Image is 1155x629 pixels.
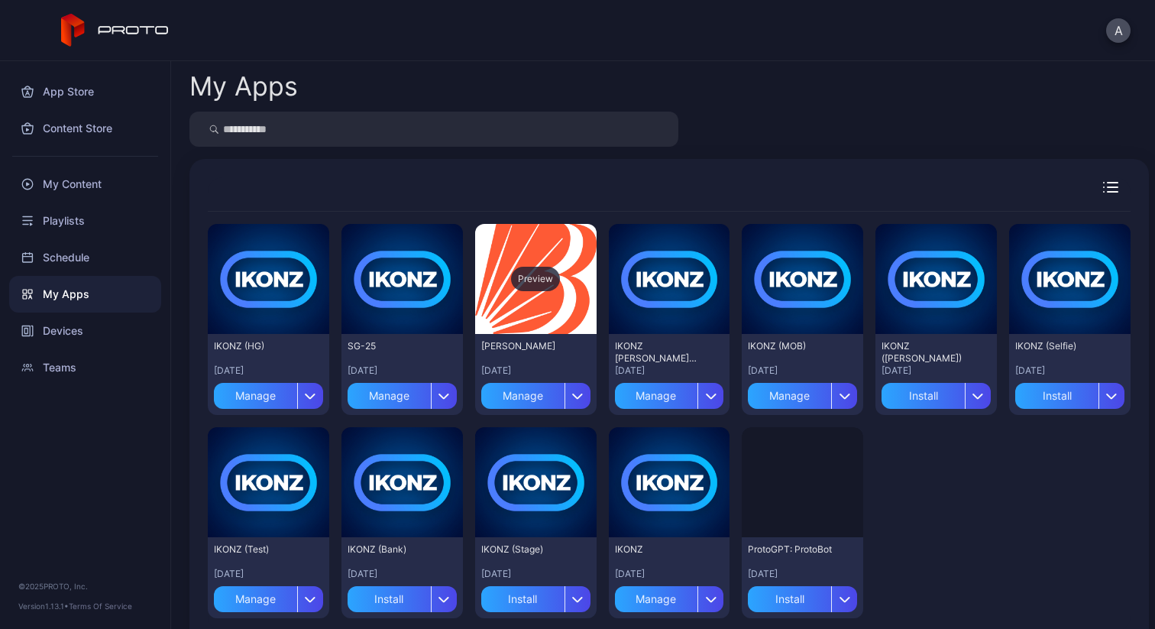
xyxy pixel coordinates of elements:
button: Manage [615,377,724,409]
div: Install [1015,383,1098,409]
div: Manage [615,383,698,409]
button: Manage [748,377,857,409]
button: Install [1015,377,1124,409]
div: [DATE] [615,365,724,377]
a: Terms Of Service [69,601,132,611]
div: [DATE] [481,365,590,377]
div: Manage [748,383,831,409]
a: My Apps [9,276,161,313]
div: Install [748,586,831,612]
div: ProtoGPT: ProtoBot [748,543,832,556]
button: Install [748,580,857,612]
div: Manage [214,383,297,409]
div: [DATE] [882,365,991,377]
div: BOB ADITI [481,340,565,352]
div: [DATE] [615,568,724,580]
div: Install [481,586,565,612]
button: Manage [348,377,457,409]
div: Manage [481,383,565,409]
div: [DATE] [214,568,323,580]
span: Version 1.13.1 • [18,601,69,611]
a: My Content [9,166,161,203]
div: IKONZ (MOB) [748,340,832,352]
div: IKONZ BOB (Stage) [615,340,699,365]
a: App Store [9,73,161,110]
div: IKONZ (HG) [214,340,298,352]
div: © 2025 PROTO, Inc. [18,580,152,592]
button: Manage [214,580,323,612]
a: Content Store [9,110,161,147]
div: Manage [214,586,297,612]
div: [DATE] [348,365,457,377]
div: IKONZ (Test) [214,543,298,556]
div: Install [348,586,431,612]
div: [DATE] [748,568,857,580]
div: [DATE] [1015,365,1124,377]
div: SG-25 [348,340,432,352]
div: IKONZ (Bank) [348,543,432,556]
button: Install [882,377,991,409]
div: Install [882,383,965,409]
button: Install [481,580,590,612]
div: [DATE] [748,365,857,377]
a: Devices [9,313,161,349]
button: Manage [214,377,323,409]
div: Manage [348,383,431,409]
div: [DATE] [348,568,457,580]
button: Install [348,580,457,612]
div: IKONZ (Stage) [481,543,565,556]
div: IKONZ [615,543,699,556]
button: A [1106,18,1131,43]
div: IKONZ (BOB) [882,340,966,365]
div: [DATE] [481,568,590,580]
button: Manage [615,580,724,612]
a: Playlists [9,203,161,239]
div: Preview [511,267,560,291]
a: Schedule [9,239,161,276]
div: Manage [615,586,698,612]
button: Manage [481,377,590,409]
div: [DATE] [214,365,323,377]
div: My Apps [189,73,298,99]
a: Teams [9,349,161,386]
div: IKONZ (Selfie) [1015,340,1099,352]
